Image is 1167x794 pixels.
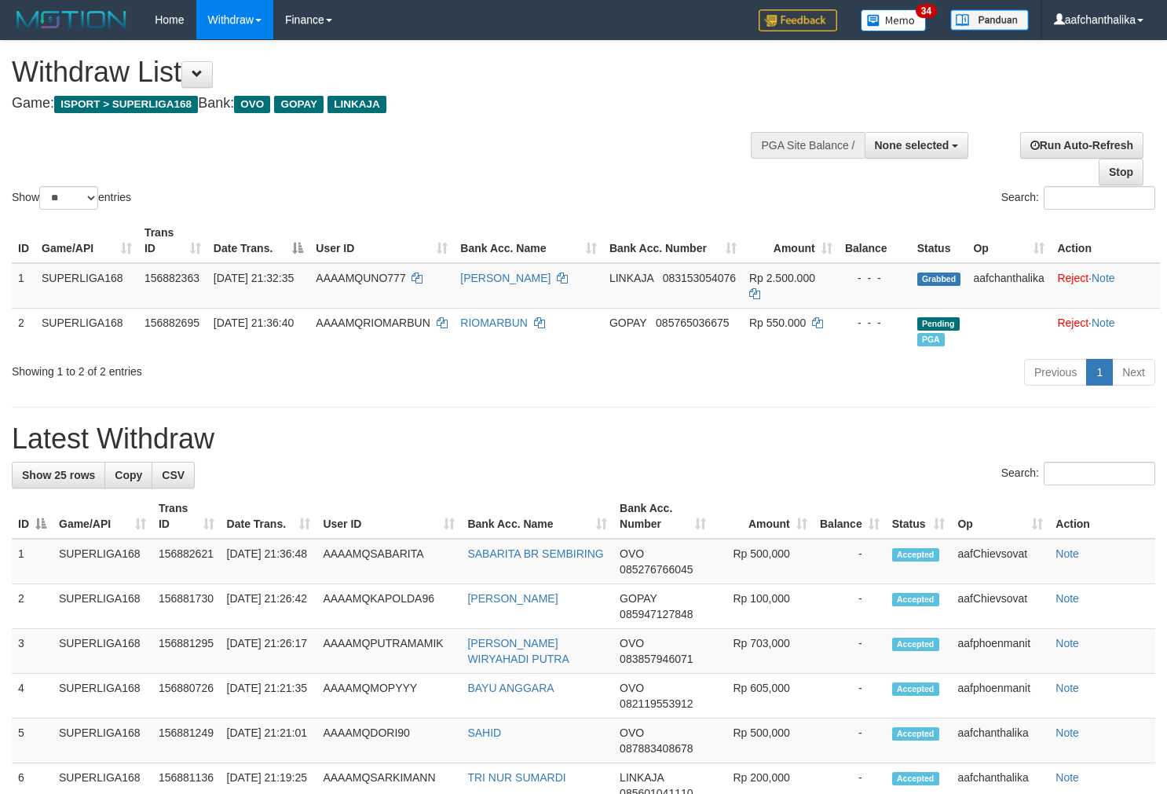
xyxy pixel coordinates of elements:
[1092,317,1115,329] a: Note
[12,96,763,112] h4: Game: Bank:
[138,218,207,263] th: Trans ID: activate to sort column ascending
[712,539,814,584] td: Rp 500,000
[54,96,198,113] span: ISPORT > SUPERLIGA168
[620,592,657,605] span: GOPAY
[12,186,131,210] label: Show entries
[814,674,886,719] td: -
[1055,771,1079,784] a: Note
[620,653,693,665] span: Copy 083857946071 to clipboard
[221,539,317,584] td: [DATE] 21:36:48
[152,462,195,488] a: CSV
[620,697,693,710] span: Copy 082119553912 to clipboard
[53,719,152,763] td: SUPERLIGA168
[967,218,1051,263] th: Op: activate to sort column ascending
[35,308,138,353] td: SUPERLIGA168
[620,608,693,620] span: Copy 085947127848 to clipboard
[1051,218,1160,263] th: Action
[316,629,461,674] td: AAAAMQPUTRAMAMIK
[814,719,886,763] td: -
[12,218,35,263] th: ID
[327,96,386,113] span: LINKAJA
[152,719,221,763] td: 156881249
[221,719,317,763] td: [DATE] 21:21:01
[839,218,911,263] th: Balance
[1055,682,1079,694] a: Note
[53,539,152,584] td: SUPERLIGA168
[620,771,664,784] span: LINKAJA
[316,494,461,539] th: User ID: activate to sort column ascending
[316,539,461,584] td: AAAAMQSABARITA
[12,462,105,488] a: Show 25 rows
[22,469,95,481] span: Show 25 rows
[845,270,905,286] div: - - -
[712,494,814,539] th: Amount: activate to sort column ascending
[12,263,35,309] td: 1
[316,584,461,629] td: AAAAMQKAPOLDA96
[865,132,969,159] button: None selected
[316,674,461,719] td: AAAAMQMOPYYY
[620,637,644,649] span: OVO
[152,584,221,629] td: 156881730
[115,469,142,481] span: Copy
[1057,317,1088,329] a: Reject
[609,272,653,284] span: LINKAJA
[234,96,270,113] span: OVO
[916,4,937,18] span: 34
[712,674,814,719] td: Rp 605,000
[152,494,221,539] th: Trans ID: activate to sort column ascending
[467,726,501,739] a: SAHID
[1055,726,1079,739] a: Note
[609,317,646,329] span: GOPAY
[1044,462,1155,485] input: Search:
[743,218,839,263] th: Amount: activate to sort column ascending
[461,494,613,539] th: Bank Acc. Name: activate to sort column ascending
[967,263,1051,309] td: aafchanthalika
[467,771,565,784] a: TRI NUR SUMARDI
[892,772,939,785] span: Accepted
[214,272,294,284] span: [DATE] 21:32:35
[845,315,905,331] div: - - -
[951,539,1049,584] td: aafChievsovat
[145,272,199,284] span: 156882363
[467,682,554,694] a: BAYU ANGGARA
[221,629,317,674] td: [DATE] 21:26:17
[12,629,53,674] td: 3
[892,548,939,562] span: Accepted
[207,218,309,263] th: Date Trans.: activate to sort column descending
[12,357,474,379] div: Showing 1 to 2 of 2 entries
[892,593,939,606] span: Accepted
[892,682,939,696] span: Accepted
[12,719,53,763] td: 5
[951,494,1049,539] th: Op: activate to sort column ascending
[1001,462,1155,485] label: Search:
[221,494,317,539] th: Date Trans.: activate to sort column ascending
[875,139,949,152] span: None selected
[1057,272,1088,284] a: Reject
[886,494,952,539] th: Status: activate to sort column ascending
[951,674,1049,719] td: aafphoenmanit
[620,682,644,694] span: OVO
[1024,359,1087,386] a: Previous
[911,218,968,263] th: Status
[917,333,945,346] span: Marked by aafphoenmanit
[12,423,1155,455] h1: Latest Withdraw
[35,263,138,309] td: SUPERLIGA168
[35,218,138,263] th: Game/API: activate to sort column ascending
[1055,547,1079,560] a: Note
[603,218,743,263] th: Bank Acc. Number: activate to sort column ascending
[1020,132,1143,159] a: Run Auto-Refresh
[917,317,960,331] span: Pending
[1051,308,1160,353] td: ·
[892,727,939,741] span: Accepted
[861,9,927,31] img: Button%20Memo.svg
[53,674,152,719] td: SUPERLIGA168
[152,629,221,674] td: 156881295
[39,186,98,210] select: Showentries
[759,9,837,31] img: Feedback.jpg
[12,308,35,353] td: 2
[467,637,569,665] a: [PERSON_NAME] WIRYAHADI PUTRA
[53,584,152,629] td: SUPERLIGA168
[454,218,603,263] th: Bank Acc. Name: activate to sort column ascending
[467,592,558,605] a: [PERSON_NAME]
[12,674,53,719] td: 4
